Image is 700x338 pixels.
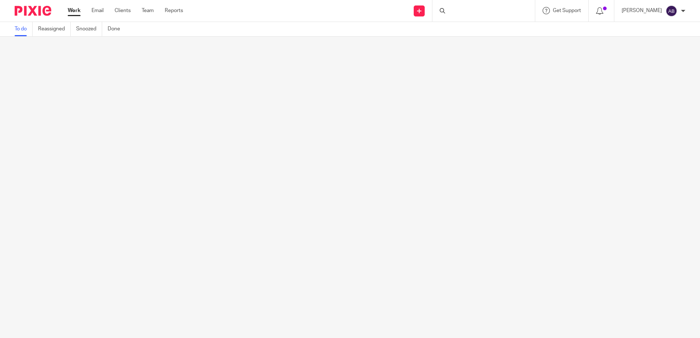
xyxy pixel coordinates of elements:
[142,7,154,14] a: Team
[92,7,104,14] a: Email
[15,6,51,16] img: Pixie
[115,7,131,14] a: Clients
[622,7,662,14] p: [PERSON_NAME]
[68,7,81,14] a: Work
[15,22,33,36] a: To do
[666,5,677,17] img: svg%3E
[553,8,581,13] span: Get Support
[76,22,102,36] a: Snoozed
[38,22,71,36] a: Reassigned
[108,22,126,36] a: Done
[165,7,183,14] a: Reports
